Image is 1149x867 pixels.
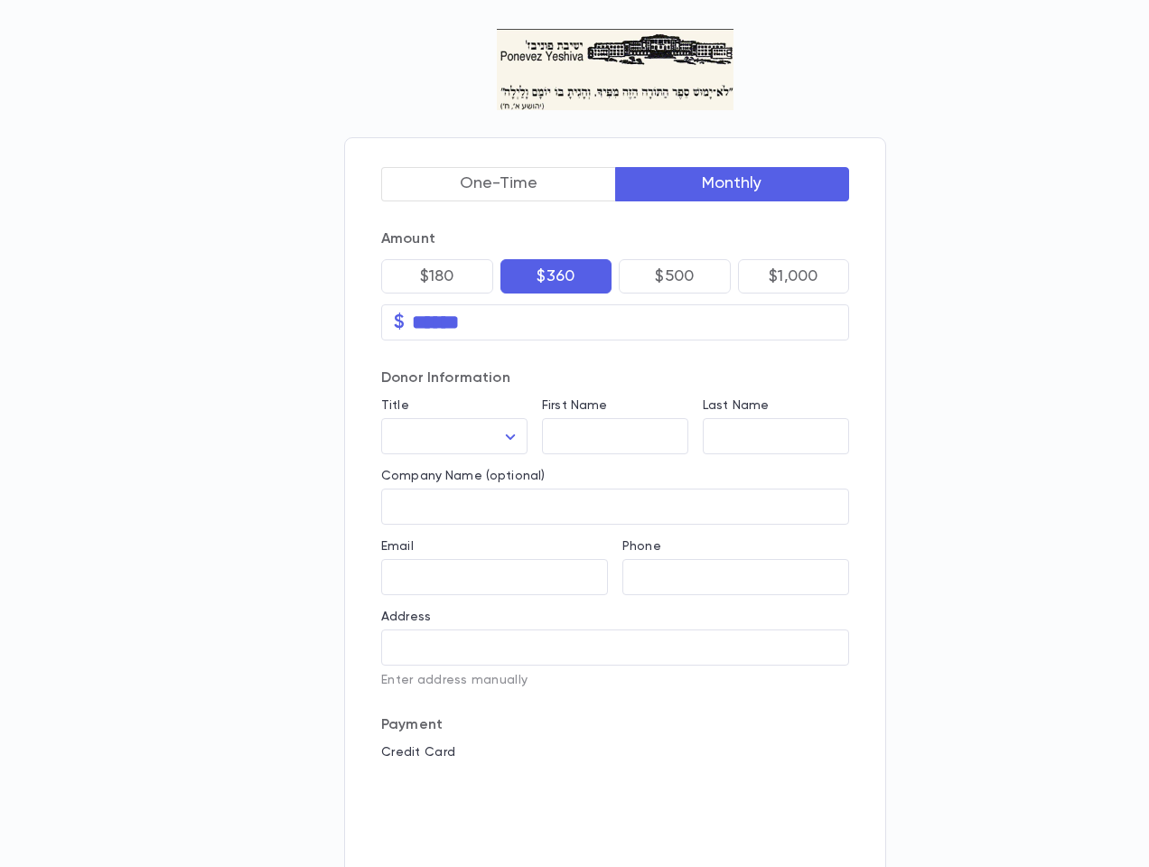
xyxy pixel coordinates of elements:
[381,469,545,483] label: Company Name (optional)
[381,259,493,294] button: $180
[381,610,431,624] label: Address
[769,267,817,285] p: $1,000
[542,398,607,413] label: First Name
[381,167,616,201] button: One-Time
[615,167,850,201] button: Monthly
[622,539,661,554] label: Phone
[703,398,769,413] label: Last Name
[500,259,612,294] button: $360
[381,419,528,454] div: ​
[738,259,850,294] button: $1,000
[655,267,694,285] p: $500
[381,230,849,248] p: Amount
[420,267,454,285] p: $180
[381,369,849,387] p: Donor Information
[619,259,731,294] button: $500
[381,673,849,687] p: Enter address manually
[537,267,574,285] p: $360
[381,716,849,734] p: Payment
[381,539,414,554] label: Email
[381,398,409,413] label: Title
[381,745,849,760] p: Credit Card
[497,29,734,110] img: Logo
[394,313,405,331] p: $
